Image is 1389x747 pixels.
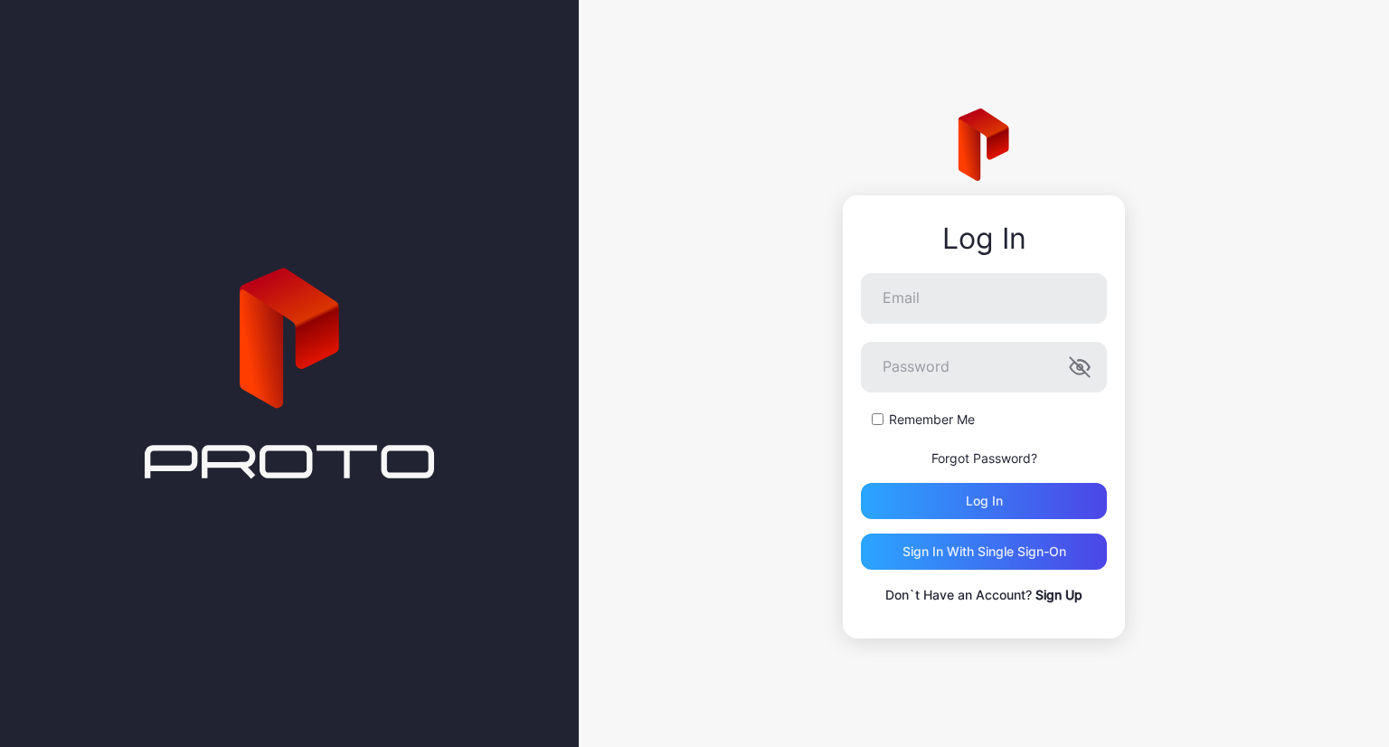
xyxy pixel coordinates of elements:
[861,534,1107,570] button: Sign in With Single Sign-On
[931,450,1037,466] a: Forgot Password?
[889,411,975,429] label: Remember Me
[861,342,1107,392] input: Password
[861,584,1107,606] p: Don`t Have an Account?
[861,483,1107,519] button: Log in
[1069,356,1091,378] button: Password
[1035,587,1082,602] a: Sign Up
[861,273,1107,324] input: Email
[861,222,1107,255] div: Log In
[966,494,1003,508] div: Log in
[902,544,1066,559] div: Sign in With Single Sign-On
